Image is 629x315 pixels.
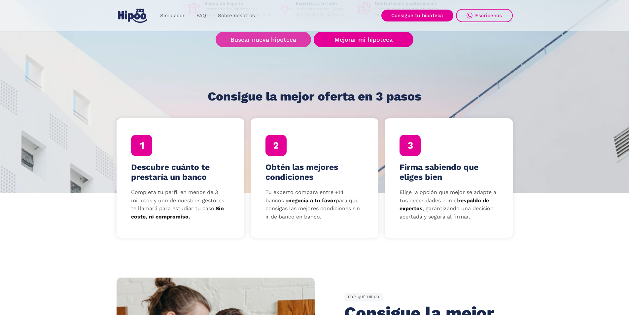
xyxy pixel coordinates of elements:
[400,162,498,182] h4: Firma sabiendo que eliges bien
[154,9,191,22] a: Simulador
[212,9,261,22] a: Sobre nosotros
[314,32,413,47] a: Mejorar mi hipoteca
[456,9,513,22] a: Escríbenos
[265,188,364,221] p: Tu experto compara entre +14 bancos y para que consigas las mejores condiciones sin ir de banco e...
[131,205,224,220] strong: Sin coste, ni compromiso.
[381,10,453,21] a: Consigue tu hipoteca
[400,188,498,221] p: Elige la opción que mejor se adapte a tus necesidades con el , garantizando una decisión acertada...
[191,9,212,22] a: FAQ
[216,32,311,47] a: Buscar nueva hipoteca
[288,197,336,204] strong: negocia a tu favor
[208,90,421,103] h1: Consigue la mejor oferta en 3 pasos
[117,6,149,25] a: home
[131,188,229,221] p: Completa tu perfil en menos de 3 minutos y uno de nuestros gestores te llamará para estudiar tu c...
[344,293,383,302] div: POR QUÉ HIPOO
[131,162,229,182] h4: Descubre cuánto te prestaría un banco
[265,162,364,182] h4: Obtén las mejores condiciones
[475,13,502,19] div: Escríbenos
